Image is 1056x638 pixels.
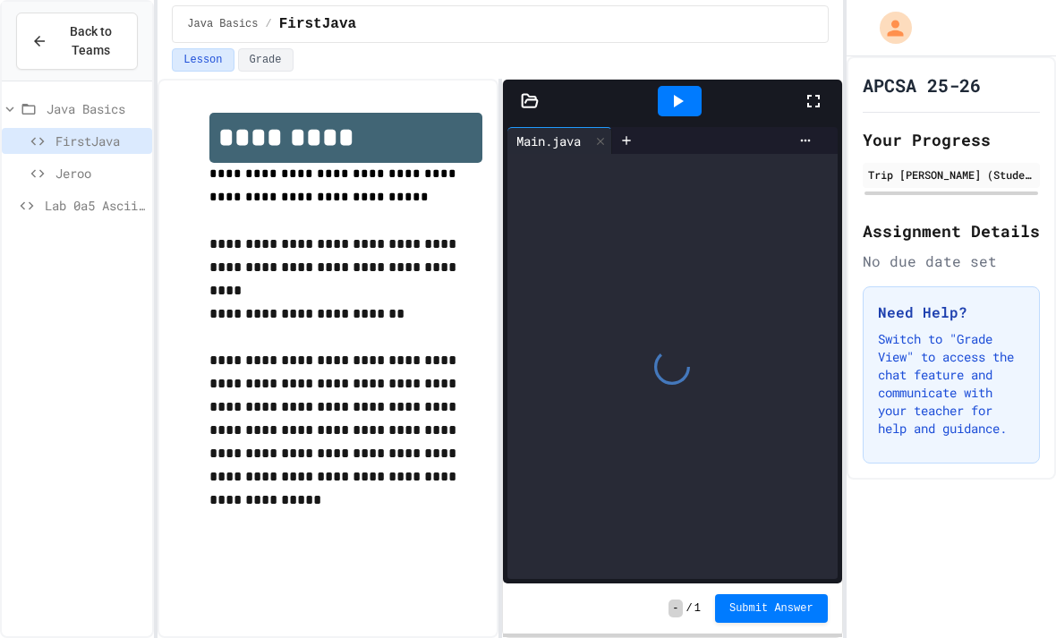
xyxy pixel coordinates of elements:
span: Submit Answer [729,601,813,616]
button: Grade [238,48,294,72]
span: Java Basics [187,17,258,31]
p: Switch to "Grade View" to access the chat feature and communicate with your teacher for help and ... [878,330,1025,438]
button: Back to Teams [16,13,138,70]
div: No due date set [863,251,1040,272]
span: FirstJava [55,132,145,150]
div: My Account [861,7,916,48]
h3: Need Help? [878,302,1025,323]
span: Lab 0a5 Ascii Art [45,196,145,215]
span: - [669,600,682,617]
span: Back to Teams [58,22,123,60]
span: / [266,17,272,31]
span: 1 [694,601,701,616]
div: Main.java [507,127,612,154]
button: Lesson [172,48,234,72]
span: Java Basics [47,99,145,118]
h2: Assignment Details [863,218,1040,243]
span: / [686,601,693,616]
button: Submit Answer [715,594,828,623]
h1: APCSA 25-26 [863,72,981,98]
span: FirstJava [279,13,356,35]
span: Jeroo [55,164,145,183]
div: Trip [PERSON_NAME] (Student) [868,166,1035,183]
h2: Your Progress [863,127,1040,152]
div: Main.java [507,132,590,150]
